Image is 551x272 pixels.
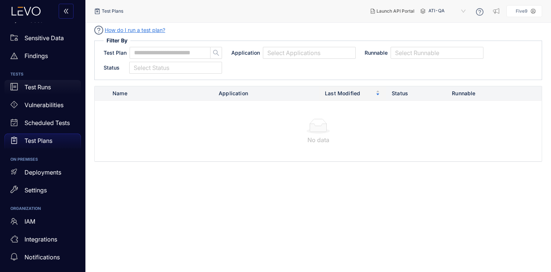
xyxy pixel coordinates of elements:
[376,9,414,14] span: Launch API Portal
[25,84,51,90] p: Test Runs
[104,37,130,44] span: Filter By
[101,137,536,143] div: No data
[25,218,35,225] p: IAM
[10,207,75,211] h6: ORGANIZATION
[107,86,213,101] th: Name
[104,49,127,57] span: Test Plan
[213,86,319,101] th: Application
[25,119,70,126] p: Scheduled Tests
[325,89,374,97] span: Last Modified
[445,86,482,101] th: Runnable
[211,49,222,56] span: search
[4,98,81,116] a: Vulnerabilities
[4,116,81,134] a: Scheduled Tests
[10,157,75,162] h6: ON PREMISES
[10,52,18,60] span: warning
[10,72,75,77] h6: TESTS
[516,9,528,14] p: Five9
[105,26,165,34] a: How do I run a test plan?
[231,49,260,57] span: Application
[25,254,60,260] p: Notifications
[4,214,81,232] a: IAM
[25,102,63,108] p: Vulnerabilities
[4,165,81,183] a: Deployments
[4,232,81,250] a: Integrations
[59,4,74,19] button: double-left
[10,218,18,225] span: team
[25,236,57,243] p: Integrations
[4,250,81,268] a: Notifications
[4,48,81,66] a: Findings
[386,86,445,101] th: Status
[25,52,48,59] p: Findings
[428,5,467,17] span: ATI-QA
[63,8,69,15] span: double-left
[365,5,420,17] button: Launch API Portal
[25,137,52,144] p: Test Plans
[4,31,81,48] a: Sensitive Data
[104,64,120,71] span: Status
[4,183,81,201] a: Settings
[210,47,222,59] button: search
[4,134,81,151] a: Test Plans
[25,35,64,41] p: Sensitive Data
[25,169,61,176] p: Deployments
[4,80,81,98] a: Test Runs
[365,49,388,57] span: Runnable
[94,8,123,14] div: Test Plans
[25,187,47,193] p: Settings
